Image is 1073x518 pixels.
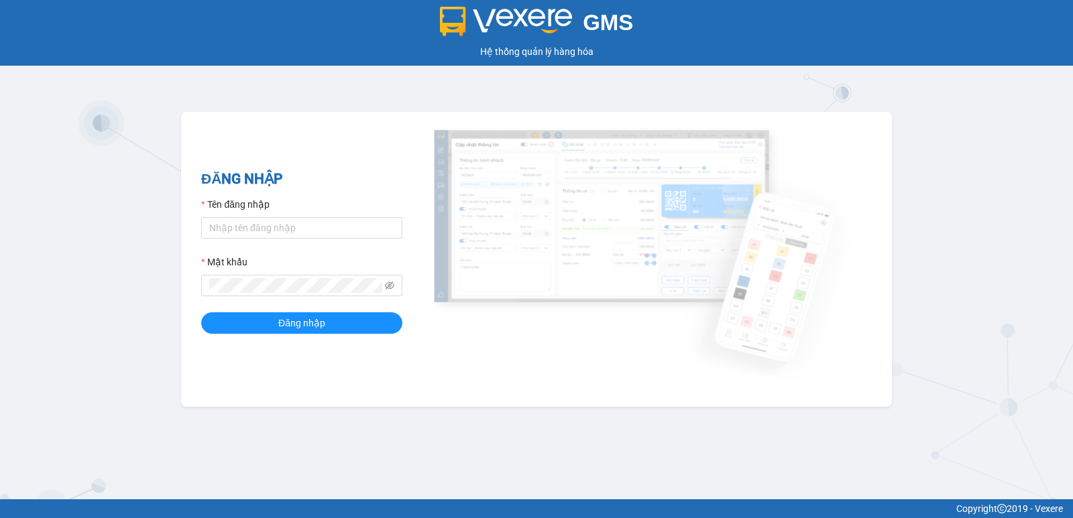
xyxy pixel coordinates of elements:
span: GMS [583,10,633,35]
input: Tên đăng nhập [201,217,402,239]
label: Mật khẩu [201,255,247,269]
label: Tên đăng nhập [201,197,270,212]
img: logo 2 [440,7,573,36]
button: Đăng nhập [201,312,402,334]
h2: ĐĂNG NHẬP [201,168,402,190]
span: Đăng nhập [278,316,325,330]
a: GMS [440,20,634,31]
span: eye-invisible [385,281,394,290]
div: Hệ thống quản lý hàng hóa [3,44,1070,59]
div: Copyright 2019 - Vexere [10,501,1063,516]
input: Mật khẩu [209,278,382,293]
span: copyright [997,504,1007,513]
